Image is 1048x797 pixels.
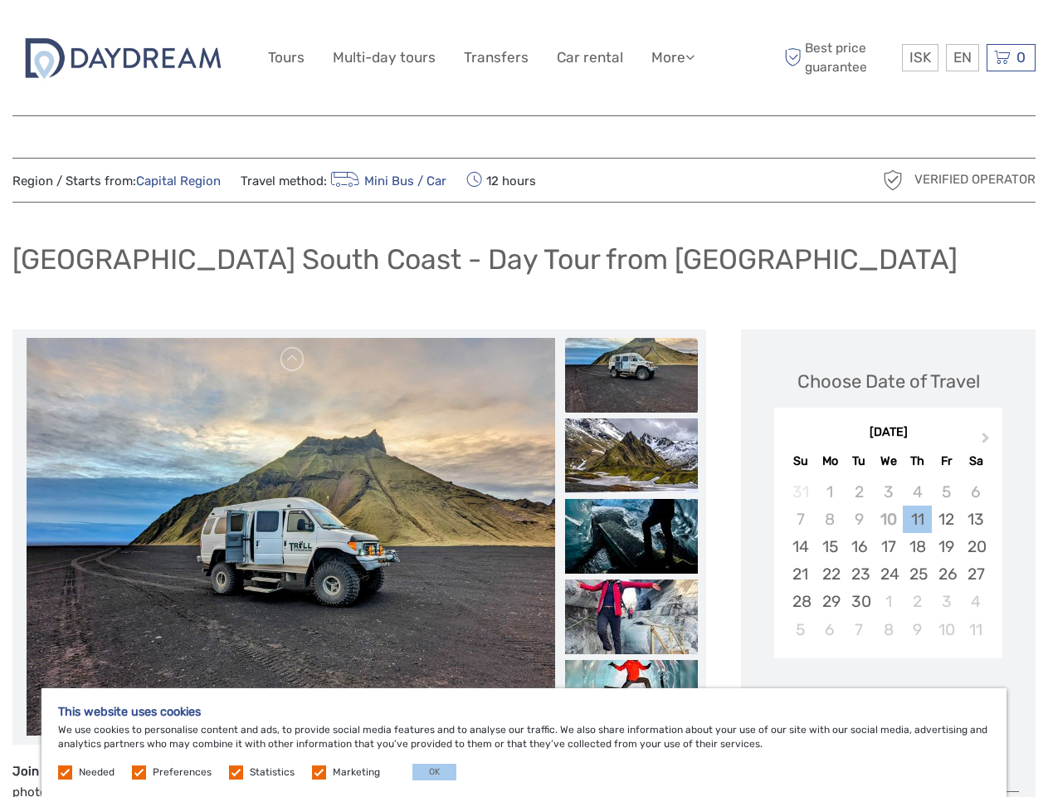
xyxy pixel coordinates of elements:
[874,450,903,472] div: We
[12,173,221,190] span: Region / Starts from:
[191,26,211,46] button: Open LiveChat chat widget
[12,764,262,779] strong: Join this day tour to [GEOGRAPHIC_DATA]
[946,44,979,71] div: EN
[779,478,997,643] div: month 2025-09
[845,450,874,472] div: Tu
[816,450,845,472] div: Mo
[932,533,961,560] div: Choose Friday, September 19th, 2025
[903,533,932,560] div: Choose Thursday, September 18th, 2025
[961,560,990,588] div: Choose Saturday, September 27th, 2025
[565,418,698,493] img: 26dd7f08354242728785700d33a06f0a_slider_thumbnail.jpg
[845,588,874,615] div: Choose Tuesday, September 30th, 2025
[932,450,961,472] div: Fr
[932,478,961,506] div: Not available Friday, September 5th, 2025
[845,533,874,560] div: Choose Tuesday, September 16th, 2025
[786,560,815,588] div: Choose Sunday, September 21st, 2025
[786,616,815,643] div: Choose Sunday, October 5th, 2025
[557,46,623,70] a: Car rental
[874,506,903,533] div: Not available Wednesday, September 10th, 2025
[974,428,1001,455] button: Next Month
[786,533,815,560] div: Choose Sunday, September 14th, 2025
[874,478,903,506] div: Not available Wednesday, September 3rd, 2025
[880,167,906,193] img: verified_operator_grey_128.png
[816,588,845,615] div: Choose Monday, September 29th, 2025
[909,49,931,66] span: ISK
[914,171,1036,188] span: Verified Operator
[903,588,932,615] div: Choose Thursday, October 2nd, 2025
[466,169,536,192] span: 12 hours
[786,506,815,533] div: Not available Sunday, September 7th, 2025
[565,579,698,654] img: 47766b3ff2534a52b0af9a0e44156c3e_slider_thumbnail.jpeg
[268,46,305,70] a: Tours
[845,478,874,506] div: Not available Tuesday, September 2nd, 2025
[58,705,990,719] h5: This website uses cookies
[874,588,903,615] div: Choose Wednesday, October 1st, 2025
[845,560,874,588] div: Choose Tuesday, September 23rd, 2025
[961,506,990,533] div: Choose Saturday, September 13th, 2025
[774,424,1002,442] div: [DATE]
[816,478,845,506] div: Not available Monday, September 1st, 2025
[932,560,961,588] div: Choose Friday, September 26th, 2025
[816,506,845,533] div: Not available Monday, September 8th, 2025
[241,169,446,192] span: Travel method:
[786,588,815,615] div: Choose Sunday, September 28th, 2025
[565,499,698,574] img: aefba759b66d4ef1bab3e018b6f44f49_slider_thumbnail.jpeg
[961,450,990,472] div: Sa
[412,764,456,780] button: OK
[153,765,212,780] label: Preferences
[786,450,815,472] div: Su
[79,765,115,780] label: Needed
[903,616,932,643] div: Choose Thursday, October 9th, 2025
[903,560,932,588] div: Choose Thursday, September 25th, 2025
[565,660,698,735] img: abdd73aa9b48488bb8532727aa036728_slider_thumbnail.png
[250,765,295,780] label: Statistics
[874,616,903,643] div: Choose Wednesday, October 8th, 2025
[903,506,932,533] div: Choose Thursday, September 11th, 2025
[961,533,990,560] div: Choose Saturday, September 20th, 2025
[816,560,845,588] div: Choose Monday, September 22nd, 2025
[961,588,990,615] div: Choose Saturday, October 4th, 2025
[27,338,556,736] img: 0f1c85bab6ce4daeb1da8206ccd2ec4c_main_slider.jpeg
[845,616,874,643] div: Choose Tuesday, October 7th, 2025
[797,369,980,394] div: Choose Date of Travel
[12,242,958,276] h1: [GEOGRAPHIC_DATA] South Coast - Day Tour from [GEOGRAPHIC_DATA]
[961,616,990,643] div: Choose Saturday, October 11th, 2025
[874,533,903,560] div: Choose Wednesday, September 17th, 2025
[565,338,698,413] img: 0f1c85bab6ce4daeb1da8206ccd2ec4c_slider_thumbnail.jpeg
[327,174,446,188] a: Mini Bus / Car
[651,46,695,70] a: More
[12,30,233,85] img: 2722-c67f3ee1-da3f-448a-ae30-a82a1b1ec634_logo_big.jpg
[816,533,845,560] div: Choose Monday, September 15th, 2025
[136,174,221,188] a: Capital Region
[932,506,961,533] div: Choose Friday, September 12th, 2025
[333,765,380,780] label: Marketing
[786,478,815,506] div: Not available Sunday, August 31st, 2025
[845,506,874,533] div: Not available Tuesday, September 9th, 2025
[932,588,961,615] div: Choose Friday, October 3rd, 2025
[932,616,961,643] div: Choose Friday, October 10th, 2025
[333,46,436,70] a: Multi-day tours
[903,478,932,506] div: Not available Thursday, September 4th, 2025
[903,450,932,472] div: Th
[464,46,529,70] a: Transfers
[41,688,1007,797] div: We use cookies to personalise content and ads, to provide social media features and to analyse ou...
[780,39,898,76] span: Best price guarantee
[816,616,845,643] div: Choose Monday, October 6th, 2025
[1014,49,1028,66] span: 0
[961,478,990,506] div: Not available Saturday, September 6th, 2025
[874,560,903,588] div: Choose Wednesday, September 24th, 2025
[23,29,188,42] p: We're away right now. Please check back later!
